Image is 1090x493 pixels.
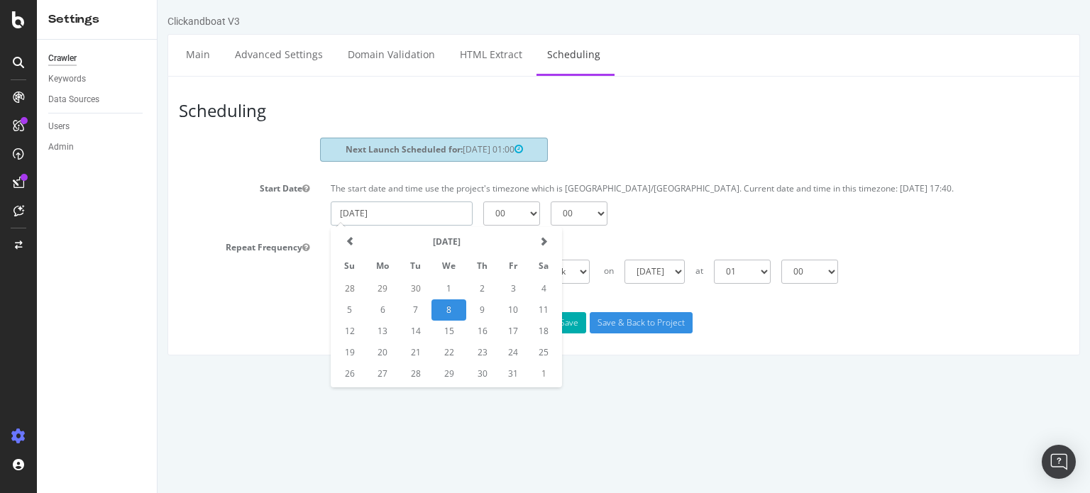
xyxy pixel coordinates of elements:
[274,363,309,384] td: 29
[18,35,63,74] a: Main
[242,299,274,321] td: 7
[176,299,208,321] td: 5
[242,321,274,342] td: 14
[1042,445,1076,479] div: Open Intercom Messenger
[242,278,274,299] td: 30
[341,363,370,384] td: 31
[145,241,152,253] button: Repeat Frequency
[274,299,309,321] td: 8
[48,11,145,28] div: Settings
[242,342,274,363] td: 21
[341,254,370,278] th: Fr
[48,72,86,87] div: Keywords
[48,119,147,134] a: Users
[48,92,147,107] a: Data Sources
[379,35,453,74] a: Scheduling
[370,299,402,321] td: 11
[370,321,402,342] td: 18
[309,299,341,321] td: 9
[395,312,429,333] button: Save
[145,182,152,194] button: Start Date
[309,342,341,363] td: 23
[176,321,208,342] td: 12
[309,254,341,278] th: Th
[208,278,242,299] td: 29
[208,299,242,321] td: 6
[14,101,165,120] h3: Scheduling
[274,342,309,363] td: 22
[176,254,208,278] th: Su
[370,278,402,299] td: 4
[10,14,82,28] div: Clickandboat V3
[274,254,309,278] th: We
[305,143,365,155] span: [DATE] 01:00
[11,177,163,194] label: Start Date
[67,35,176,74] a: Advanced Settings
[208,254,242,278] th: Mo
[48,140,147,155] a: Admin
[274,321,309,342] td: 15
[173,201,315,226] input: Enter a date
[208,363,242,384] td: 27
[370,342,402,363] td: 25
[292,35,375,74] a: HTML Extract
[341,321,370,342] td: 17
[242,254,274,278] th: Tu
[309,363,341,384] td: 30
[370,254,402,278] th: Sa
[48,140,74,155] div: Admin
[432,312,535,333] input: Save & Back to Project
[176,278,208,299] td: 28
[341,278,370,299] td: 3
[242,363,274,384] td: 28
[173,182,911,194] p: The start date and time use the project's timezone which is [GEOGRAPHIC_DATA]/[GEOGRAPHIC_DATA]. ...
[188,143,305,155] strong: Next Launch Scheduled for:
[446,260,456,277] p: on
[208,321,242,342] td: 13
[341,342,370,363] td: 24
[48,92,99,107] div: Data Sources
[208,230,370,254] th: [DATE]
[274,278,309,299] td: 1
[208,342,242,363] td: 20
[48,119,70,134] div: Users
[176,363,208,384] td: 26
[309,321,341,342] td: 16
[11,236,163,253] label: Repeat Frequency
[309,278,341,299] td: 2
[538,260,546,277] p: at
[370,363,402,384] td: 1
[48,51,77,66] div: Crawler
[180,35,288,74] a: Domain Validation
[176,342,208,363] td: 19
[341,299,370,321] td: 10
[48,51,147,66] a: Crawler
[48,72,147,87] a: Keywords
